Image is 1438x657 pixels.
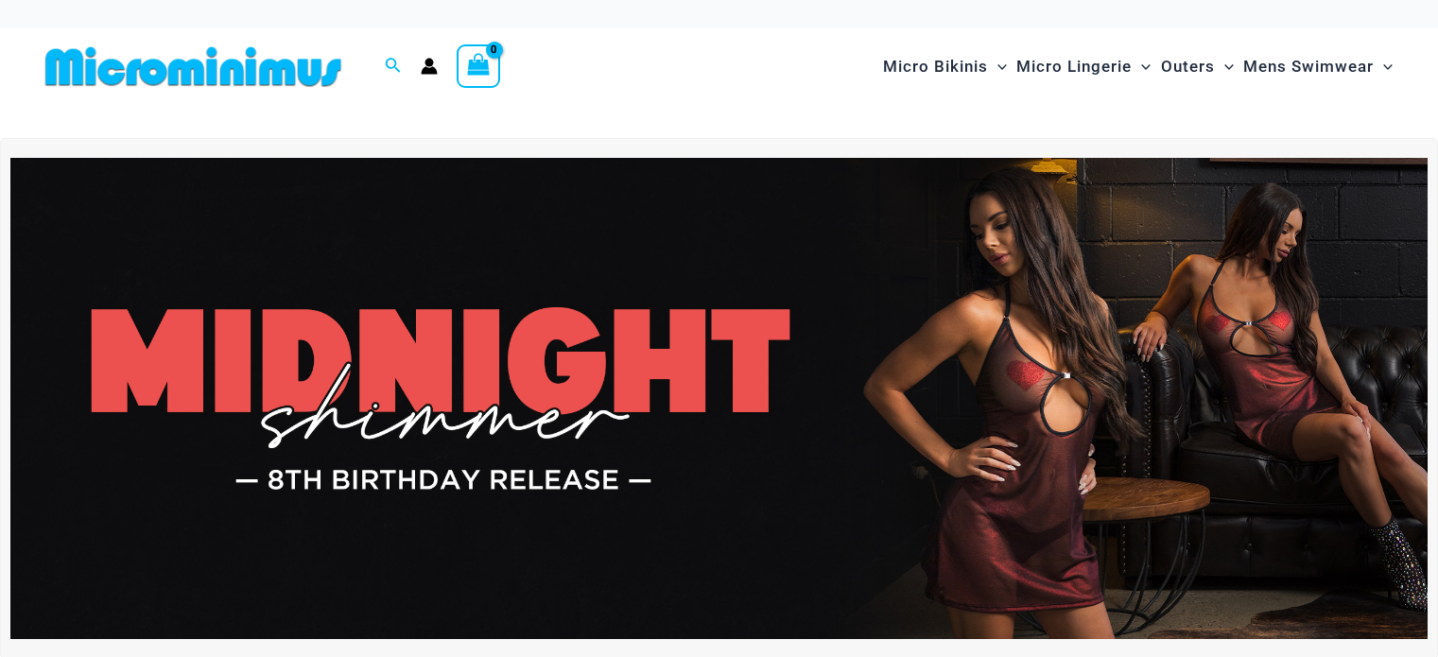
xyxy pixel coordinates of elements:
[1016,43,1132,91] span: Micro Lingerie
[1239,38,1397,95] a: Mens SwimwearMenu ToggleMenu Toggle
[875,35,1400,98] nav: Site Navigation
[1215,43,1234,91] span: Menu Toggle
[883,43,988,91] span: Micro Bikinis
[421,58,438,75] a: Account icon link
[878,38,1012,95] a: Micro BikinisMenu ToggleMenu Toggle
[10,158,1428,639] img: Midnight Shimmer Red Dress
[1132,43,1151,91] span: Menu Toggle
[1161,43,1215,91] span: Outers
[457,44,500,88] a: View Shopping Cart, empty
[1243,43,1374,91] span: Mens Swimwear
[1156,38,1239,95] a: OutersMenu ToggleMenu Toggle
[1012,38,1155,95] a: Micro LingerieMenu ToggleMenu Toggle
[38,45,349,88] img: MM SHOP LOGO FLAT
[988,43,1007,91] span: Menu Toggle
[1374,43,1393,91] span: Menu Toggle
[385,55,402,78] a: Search icon link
